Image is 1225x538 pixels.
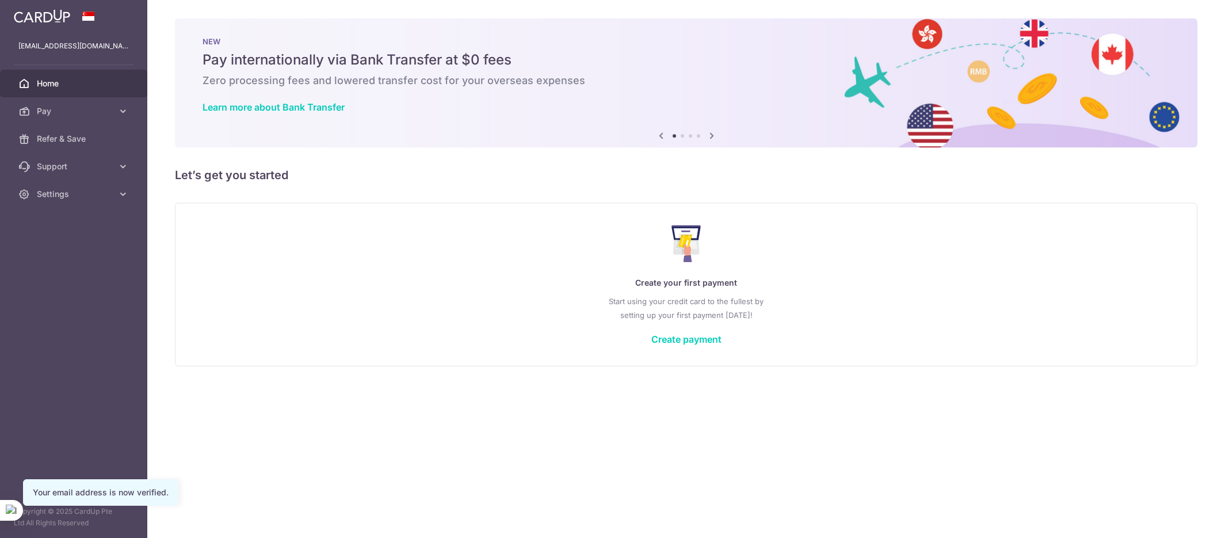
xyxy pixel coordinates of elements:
span: Settings [37,188,113,200]
span: Home [37,78,113,89]
p: NEW [203,37,1170,46]
a: Create payment [651,334,722,345]
span: Pay [37,105,113,117]
span: Support [37,161,113,172]
a: Learn more about Bank Transfer [203,101,345,113]
h5: Let’s get you started [175,166,1197,184]
div: Your email address is now verified. [33,487,169,498]
img: Bank transfer banner [175,18,1197,147]
h5: Pay internationally via Bank Transfer at $0 fees [203,51,1170,69]
img: CardUp [14,9,70,23]
p: [EMAIL_ADDRESS][DOMAIN_NAME] [18,40,129,52]
h6: Zero processing fees and lowered transfer cost for your overseas expenses [203,74,1170,88]
img: Make Payment [671,225,701,262]
iframe: Opens a widget where you can find more information [1151,503,1213,532]
span: Refer & Save [37,133,113,145]
p: Create your first payment [199,276,1174,290]
p: Start using your credit card to the fullest by setting up your first payment [DATE]! [199,294,1174,322]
